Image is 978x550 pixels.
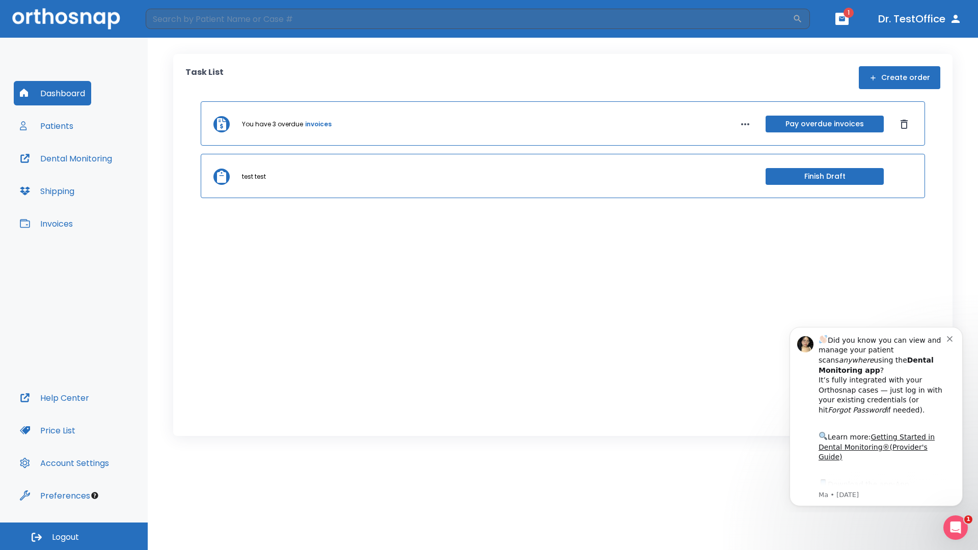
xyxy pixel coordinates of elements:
[14,418,81,443] button: Price List
[185,66,224,89] p: Task List
[14,179,80,203] button: Shipping
[305,120,332,129] a: invoices
[14,146,118,171] button: Dental Monitoring
[766,168,884,185] button: Finish Draft
[52,532,79,543] span: Logout
[44,173,173,182] p: Message from Ma, sent 7w ago
[14,483,96,508] button: Preferences
[844,8,854,18] span: 1
[173,16,181,24] button: Dismiss notification
[774,318,978,512] iframe: Intercom notifications message
[964,515,972,524] span: 1
[859,66,940,89] button: Create order
[44,160,173,212] div: Download the app: | ​ Let us know if you need help getting started!
[14,211,79,236] button: Invoices
[943,515,968,540] iframe: Intercom live chat
[242,172,266,181] p: test test
[766,116,884,132] button: Pay overdue invoices
[14,451,115,475] button: Account Settings
[242,120,303,129] p: You have 3 overdue
[874,10,966,28] button: Dr. TestOffice
[14,114,79,138] button: Patients
[14,386,95,410] button: Help Center
[896,116,912,132] button: Dismiss
[14,81,91,105] button: Dashboard
[12,8,120,29] img: Orthosnap
[146,9,793,29] input: Search by Patient Name or Case #
[44,162,135,181] a: App Store
[90,491,99,500] div: Tooltip anchor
